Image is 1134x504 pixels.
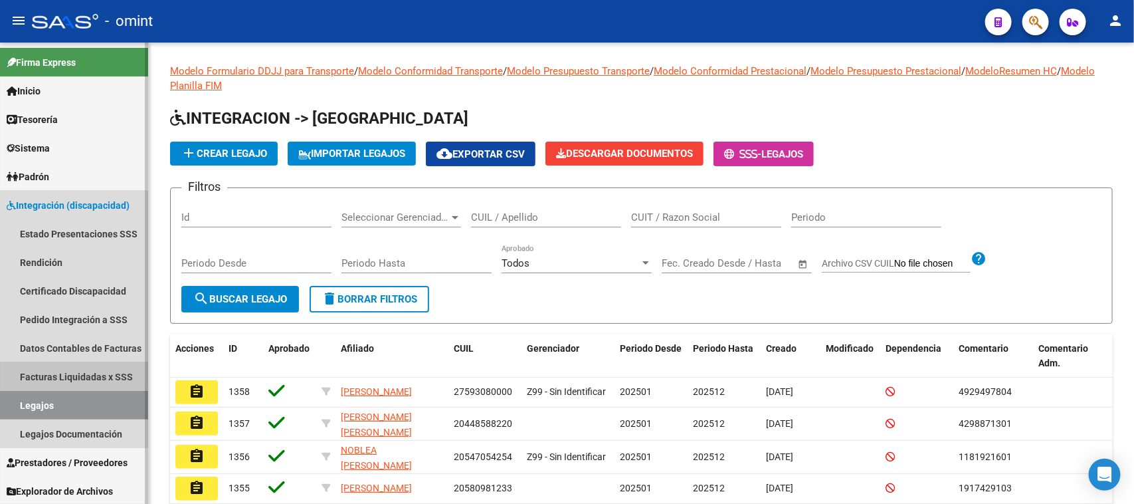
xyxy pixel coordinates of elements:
datatable-header-cell: Creado [761,334,820,378]
span: - omint [105,7,153,36]
mat-icon: add [181,145,197,161]
span: Tesorería [7,112,58,127]
mat-icon: person [1107,13,1123,29]
span: Aprobado [268,343,310,354]
span: 4298871301 [959,418,1012,429]
button: Borrar Filtros [310,286,429,313]
span: Z99 - Sin Identificar [527,386,606,397]
span: Exportar CSV [436,148,525,160]
span: ID [229,343,237,354]
datatable-header-cell: Gerenciador [521,334,614,378]
span: Explorador de Archivos [7,484,113,499]
button: Buscar Legajo [181,286,299,313]
div: Open Intercom Messenger [1089,459,1121,491]
span: Comentario Adm. [1038,343,1088,369]
a: Modelo Conformidad Prestacional [654,65,806,77]
span: Periodo Desde [620,343,682,354]
span: 202501 [620,483,652,493]
button: Crear Legajo [170,142,278,166]
datatable-header-cell: Comentario Adm. [1033,334,1113,378]
span: Periodo Hasta [693,343,753,354]
span: [PERSON_NAME] [341,483,412,493]
span: 20448588220 [454,418,512,429]
span: 27593080000 [454,386,512,397]
datatable-header-cell: Modificado [820,334,880,378]
datatable-header-cell: Acciones [170,334,223,378]
span: 202501 [620,418,652,429]
span: Padrón [7,170,49,184]
span: Archivo CSV CUIL [822,258,894,269]
mat-icon: assignment [189,480,205,496]
datatable-header-cell: Periodo Hasta [688,334,761,378]
span: 202512 [693,386,725,397]
span: CUIL [454,343,474,354]
span: Inicio [7,84,41,98]
h3: Filtros [181,178,227,196]
a: ModeloResumen HC [965,65,1057,77]
span: Gerenciador [527,343,579,354]
span: [PERSON_NAME] [PERSON_NAME] [341,412,412,438]
button: IMPORTAR LEGAJOS [288,142,416,166]
a: Modelo Formulario DDJJ para Transporte [170,65,354,77]
span: [DATE] [766,483,793,493]
datatable-header-cell: Comentario [953,334,1033,378]
a: Modelo Presupuesto Transporte [507,65,650,77]
span: Borrar Filtros [322,293,417,305]
button: -Legajos [713,142,814,166]
mat-icon: search [193,291,209,307]
datatable-header-cell: Aprobado [263,334,316,378]
input: Archivo CSV CUIL [894,258,971,270]
a: Modelo Presupuesto Prestacional [810,65,961,77]
span: Comentario [959,343,1008,354]
mat-icon: assignment [189,415,205,431]
span: 202512 [693,483,725,493]
span: NOBLEA [PERSON_NAME] [341,445,412,471]
button: Descargar Documentos [545,142,704,166]
button: Exportar CSV [426,142,535,166]
span: Integración (discapacidad) [7,198,130,213]
span: Seleccionar Gerenciador [341,211,449,223]
span: Legajos [761,148,803,160]
span: Prestadores / Proveedores [7,455,128,470]
datatable-header-cell: ID [223,334,263,378]
span: 1181921601 [959,451,1012,462]
mat-icon: cloud_download [436,146,452,162]
span: [PERSON_NAME] [341,386,412,397]
span: 1355 [229,483,250,493]
mat-icon: assignment [189,384,205,400]
input: Fecha fin [727,257,792,269]
span: 1358 [229,386,250,397]
span: Z99 - Sin Identificar [527,451,606,462]
mat-icon: assignment [189,448,205,464]
input: Fecha inicio [662,257,715,269]
datatable-header-cell: Afiliado [335,334,448,378]
span: [DATE] [766,386,793,397]
mat-icon: menu [11,13,27,29]
a: Modelo Conformidad Transporte [358,65,503,77]
span: 1357 [229,418,250,429]
span: [DATE] [766,418,793,429]
span: Firma Express [7,55,76,70]
span: Todos [502,257,529,269]
span: IMPORTAR LEGAJOS [298,148,405,160]
span: 202512 [693,451,725,462]
mat-icon: delete [322,291,337,307]
span: Modificado [826,343,874,354]
datatable-header-cell: Dependencia [880,334,953,378]
span: 202501 [620,386,652,397]
span: 20547054254 [454,451,512,462]
span: 4929497804 [959,386,1012,397]
span: Crear Legajo [181,148,267,160]
span: INTEGRACION -> [GEOGRAPHIC_DATA] [170,109,468,128]
span: Buscar Legajo [193,293,287,305]
span: Descargar Documentos [556,148,693,160]
span: Creado [766,343,797,354]
datatable-header-cell: Periodo Desde [614,334,688,378]
span: [DATE] [766,451,793,462]
span: Sistema [7,141,50,156]
span: Afiliado [341,343,374,354]
span: Acciones [175,343,214,354]
span: 1356 [229,451,250,462]
datatable-header-cell: CUIL [448,334,521,378]
mat-icon: help [971,251,987,267]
